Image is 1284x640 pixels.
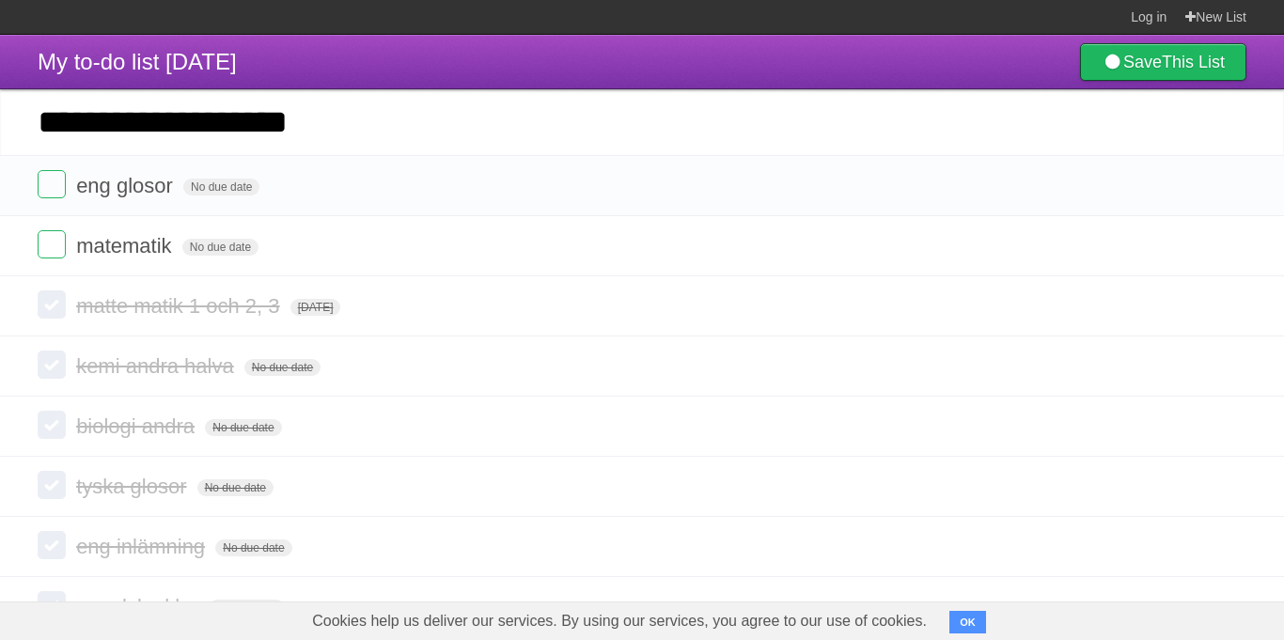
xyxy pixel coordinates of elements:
[38,49,237,74] span: My to-do list [DATE]
[76,414,199,438] span: biologi andra
[197,479,274,496] span: No due date
[38,411,66,439] label: Done
[1080,43,1246,81] a: SaveThis List
[215,539,291,556] span: No due date
[209,600,285,617] span: No due date
[205,419,281,436] span: No due date
[76,174,178,197] span: eng glosor
[38,591,66,619] label: Done
[38,170,66,198] label: Done
[38,230,66,258] label: Done
[38,531,66,559] label: Done
[244,359,321,376] span: No due date
[76,354,239,378] span: kemi andra halva
[290,299,341,316] span: [DATE]
[293,602,946,640] span: Cookies help us deliver our services. By using our services, you agree to our use of cookies.
[38,290,66,319] label: Done
[183,179,259,195] span: No due date
[76,595,203,618] span: engelska klar
[949,611,986,633] button: OK
[1162,53,1225,71] b: This List
[182,239,258,256] span: No due date
[38,351,66,379] label: Done
[76,294,284,318] span: matte matik 1 och 2, 3
[76,234,176,258] span: matematik
[76,535,210,558] span: eng inlämning
[76,475,191,498] span: tyska glosor
[38,471,66,499] label: Done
